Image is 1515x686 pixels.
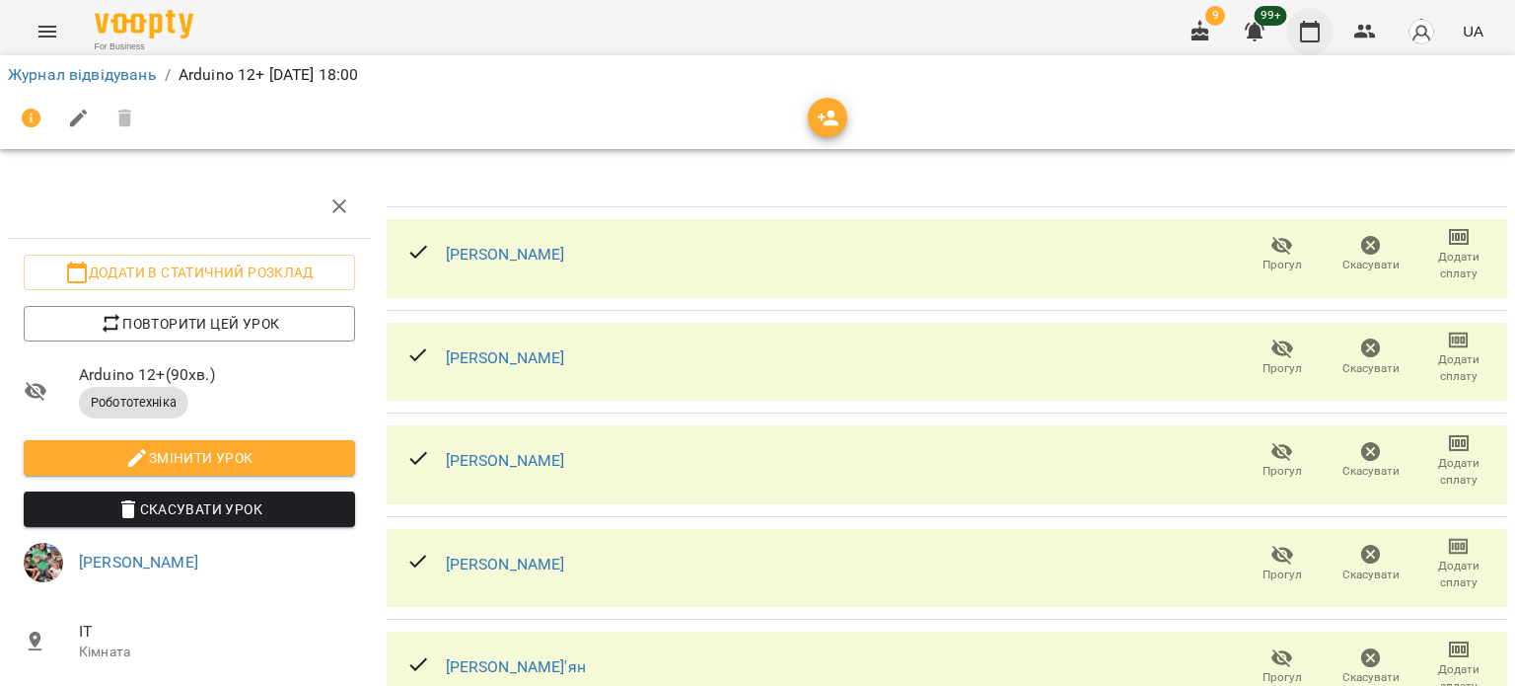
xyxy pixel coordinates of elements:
a: [PERSON_NAME]'ян [446,657,586,676]
button: Menu [24,8,71,55]
button: Прогул [1238,330,1327,385]
img: avatar_s.png [1407,18,1435,45]
a: [PERSON_NAME] [446,555,565,573]
span: Повторити цей урок [39,312,339,336]
span: Скасувати [1342,669,1400,686]
a: [PERSON_NAME] [446,348,565,367]
li: / [165,63,171,87]
button: Додати в статичний розклад [24,255,355,290]
a: Журнал відвідувань [8,65,157,84]
span: Arduino 12+ ( 90 хв. ) [79,363,355,387]
button: Додати сплату [1414,227,1503,282]
span: 99+ [1255,6,1287,26]
span: Прогул [1262,257,1302,273]
span: UA [1463,21,1483,41]
a: [PERSON_NAME] [79,553,198,572]
button: Скасувати [1327,537,1415,592]
img: Voopty Logo [95,10,193,38]
button: Додати сплату [1414,537,1503,592]
p: Кімната [79,643,355,662]
span: Додати сплату [1426,351,1491,385]
img: 0f4237590412c1c5527fa531afc1ead7.jpg [24,543,63,582]
span: For Business [95,40,193,53]
span: Скасувати [1342,463,1400,480]
span: Скасувати [1342,567,1400,583]
span: Додати сплату [1426,455,1491,489]
button: Змінити урок [24,440,355,476]
p: Arduino 12+ [DATE] 18:00 [179,63,359,87]
a: [PERSON_NAME] [446,451,565,470]
a: [PERSON_NAME] [446,245,565,264]
span: Додати сплату [1426,249,1491,282]
button: UA [1455,13,1491,49]
button: Прогул [1238,537,1327,592]
span: Прогул [1262,463,1302,480]
span: Додати в статичний розклад [39,261,339,284]
span: Змінити урок [39,446,339,470]
span: Скасувати [1342,360,1400,377]
span: Прогул [1262,669,1302,686]
button: Прогул [1238,227,1327,282]
span: Прогул [1262,567,1302,583]
span: Скасувати [1342,257,1400,273]
span: 9 [1205,6,1225,26]
button: Скасувати [1327,433,1415,489]
button: Прогул [1238,433,1327,489]
span: Скасувати Урок [39,497,339,521]
span: IT [79,620,355,644]
span: Додати сплату [1426,558,1491,591]
button: Скасувати Урок [24,492,355,527]
nav: breadcrumb [8,63,1507,87]
button: Скасувати [1327,330,1415,385]
button: Додати сплату [1414,330,1503,385]
span: Робототехніка [79,394,188,412]
button: Повторити цей урок [24,306,355,342]
button: Скасувати [1327,227,1415,282]
button: Додати сплату [1414,433,1503,489]
span: Прогул [1262,360,1302,377]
